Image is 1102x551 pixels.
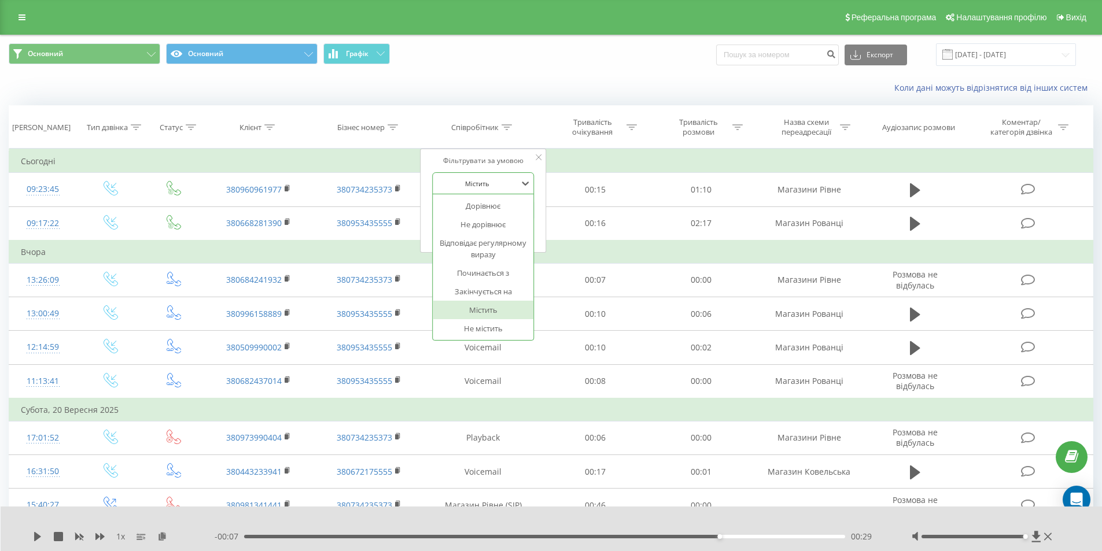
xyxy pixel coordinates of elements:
[9,241,1093,264] td: Вчора
[215,531,244,542] span: - 00:07
[716,45,839,65] input: Пошук за номером
[226,217,282,228] a: 380668281390
[543,263,648,297] td: 00:07
[226,342,282,353] a: 380509990002
[424,489,543,522] td: Магазин Рівне (SIP)
[87,123,128,132] div: Тип дзвінка
[543,297,648,331] td: 00:10
[543,173,648,206] td: 00:15
[893,427,938,448] span: Розмова не відбулась
[337,123,385,132] div: Бізнес номер
[116,531,125,542] span: 1 x
[893,494,938,516] span: Розмова не відбулась
[648,421,754,454] td: 00:00
[346,50,368,58] span: Графік
[337,375,392,386] a: 380953435555
[424,297,543,331] td: Voicemail
[648,263,754,297] td: 00:00
[648,364,754,398] td: 00:00
[9,398,1093,421] td: Субота, 20 Вересня 2025
[717,534,722,539] div: Accessibility label
[648,455,754,489] td: 00:01
[648,297,754,331] td: 00:06
[433,301,533,319] div: Містить
[543,331,648,364] td: 00:10
[543,364,648,398] td: 00:08
[562,117,624,137] div: Тривалість очікування
[424,331,543,364] td: Voicemail
[9,150,1093,173] td: Сьогодні
[239,123,261,132] div: Клієнт
[433,319,533,338] div: Не містить
[754,455,864,489] td: Магазин Ковельська
[226,274,282,285] a: 380684241932
[648,206,754,241] td: 02:17
[543,206,648,241] td: 00:16
[754,297,864,331] td: Магазин Рованці
[424,421,543,454] td: Playback
[648,489,754,522] td: 00:00
[21,302,65,325] div: 13:00:49
[226,184,282,195] a: 380960961977
[21,178,65,201] div: 09:23:45
[226,432,282,443] a: 380973990404
[648,331,754,364] td: 00:02
[21,460,65,483] div: 16:31:50
[754,421,864,454] td: Магазини Рівне
[956,13,1046,22] span: Налаштування профілю
[424,263,543,297] td: Voicemail
[21,494,65,516] div: 15:40:27
[754,331,864,364] td: Магазин Рованці
[648,173,754,206] td: 01:10
[754,173,864,206] td: Магазини Рівне
[226,500,282,511] a: 380981341441
[424,364,543,398] td: Voicemail
[337,342,392,353] a: 380953435555
[893,269,938,290] span: Розмова не відбулась
[851,531,872,542] span: 00:29
[166,43,318,64] button: Основний
[433,215,533,234] div: Не дорівнює
[433,234,533,264] div: Відповідає регулярному виразу
[21,269,65,291] div: 13:26:09
[226,466,282,477] a: 380443233941
[337,432,392,443] a: 380734235373
[337,184,392,195] a: 380734235373
[337,500,392,511] a: 380734235373
[451,123,499,132] div: Співробітник
[28,49,63,58] span: Основний
[543,455,648,489] td: 00:17
[754,364,864,398] td: Магазин Рованці
[894,82,1093,93] a: Коли дані можуть відрізнятися вiд інших систем
[1066,13,1086,22] span: Вихід
[21,427,65,449] div: 17:01:52
[754,206,864,241] td: Магазин Рованці
[882,123,955,132] div: Аудіозапис розмови
[845,45,907,65] button: Експорт
[9,43,160,64] button: Основний
[337,466,392,477] a: 380672175555
[226,375,282,386] a: 380682437014
[337,217,392,228] a: 380953435555
[668,117,729,137] div: Тривалість розмови
[337,308,392,319] a: 380953435555
[323,43,390,64] button: Графік
[433,197,533,215] div: Дорівнює
[987,117,1055,137] div: Коментар/категорія дзвінка
[424,455,543,489] td: Voicemail
[160,123,183,132] div: Статус
[543,421,648,454] td: 00:06
[1023,534,1028,539] div: Accessibility label
[12,123,71,132] div: [PERSON_NAME]
[775,117,837,137] div: Назва схеми переадресації
[432,155,534,167] div: Фільтрувати за умовою
[893,370,938,391] span: Розмова не відбулась
[433,264,533,282] div: Починається з
[754,263,864,297] td: Магазини Рівне
[433,282,533,301] div: Закінчується на
[337,274,392,285] a: 380734235373
[21,336,65,358] div: 12:14:59
[1063,486,1090,513] div: Open Intercom Messenger
[21,370,65,393] div: 11:13:41
[543,489,648,522] td: 00:46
